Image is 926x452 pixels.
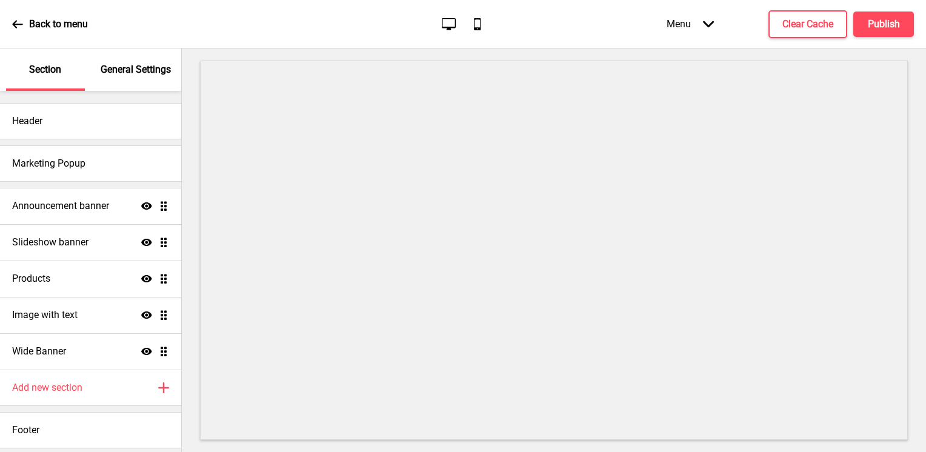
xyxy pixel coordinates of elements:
[12,157,85,170] h4: Marketing Popup
[12,381,82,394] h4: Add new section
[12,308,78,322] h4: Image with text
[853,12,914,37] button: Publish
[101,63,171,76] p: General Settings
[868,18,900,31] h4: Publish
[12,236,88,249] h4: Slideshow banner
[29,63,61,76] p: Section
[12,345,66,358] h4: Wide Banner
[655,6,726,42] div: Menu
[768,10,847,38] button: Clear Cache
[12,272,50,285] h4: Products
[29,18,88,31] p: Back to menu
[12,199,109,213] h4: Announcement banner
[782,18,833,31] h4: Clear Cache
[12,115,42,128] h4: Header
[12,8,88,41] a: Back to menu
[12,424,39,437] h4: Footer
